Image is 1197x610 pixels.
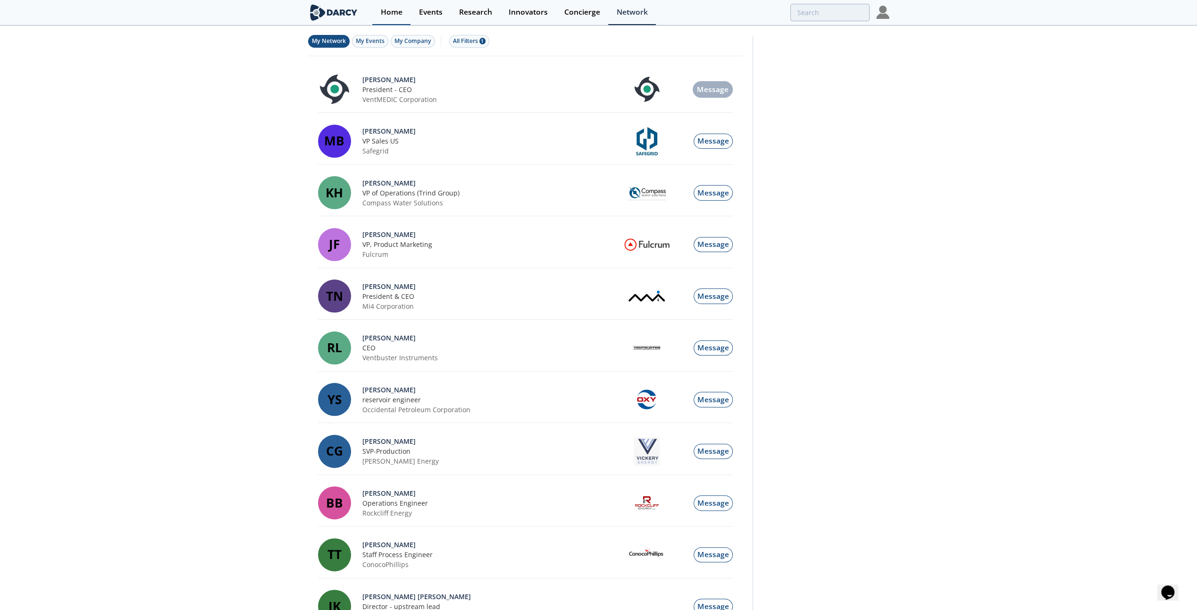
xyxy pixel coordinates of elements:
button: Message [694,288,733,304]
div: View Profile [362,178,614,188]
span: Message [697,498,729,508]
button: Message [694,340,733,356]
span: My Network [312,37,346,45]
img: Safegrid [633,127,661,155]
div: TT [318,538,351,571]
button: My Events [352,35,388,48]
div: View Profile [362,540,614,550]
img: ConocoPhillips [626,543,667,566]
img: Occidental Petroleum Corporation [633,385,661,414]
img: Mi4 Corporation [628,288,665,304]
button: Message [694,444,733,459]
img: Compass Water Solutions [628,185,666,200]
div: View Profile [362,75,614,85]
div: Events [419,8,443,16]
button: All Filters 1 [449,35,489,48]
a: VentMEDIC Corporation [614,75,680,103]
div: CG [318,435,351,468]
a: VentMEDIC Corporation [362,94,437,104]
img: VentMEDIC Corporation [633,75,661,103]
button: My Network [308,35,350,48]
button: Message [693,81,733,98]
span: Message [697,549,729,559]
a: Compass Water Solutions [362,198,443,208]
div: YS [318,383,351,416]
a: Safegrid [614,127,680,155]
a: Ventbuster Instruments [614,334,680,362]
a: Mi4 Corporation [614,288,680,304]
button: Message [694,547,733,563]
button: My Company [391,35,435,48]
span: Message [697,291,729,301]
button: Message [694,495,733,511]
a: Fulcrum [614,237,680,252]
div: VP of Operations (Trind Group) [362,188,614,198]
div: View Profile [362,592,614,602]
div: CEO [362,343,614,353]
button: Message [694,185,733,201]
button: Message [694,134,733,149]
div: KH [318,176,351,209]
div: reservoir engineer [362,395,614,405]
div: Research [459,8,492,16]
span: My Events [356,37,385,45]
button: Message [694,392,733,407]
div: Staff Process Engineer [362,550,614,559]
a: Ventbuster Instruments [362,353,438,363]
span: Message [697,84,728,95]
img: Fulcrum [624,237,670,252]
div: Occidental Petroleum Corporation [362,405,614,415]
input: Advanced Search [790,4,870,21]
div: View Profile [362,281,614,291]
img: Vickery Energy [634,437,660,466]
span: 1 [479,38,485,44]
img: Profile [876,6,889,19]
iframe: chat widget [1157,572,1188,601]
div: President - CEO [362,85,614,94]
div: [PERSON_NAME] Energy [362,456,614,466]
img: Rockcliff Energy [633,489,661,517]
div: MB [318,125,351,158]
div: View Profile [362,126,614,136]
div: View Profile [362,385,614,395]
span: Message [697,239,729,249]
div: View Profile [362,488,614,498]
div: All Filters [453,37,485,45]
div: BB [318,486,351,519]
button: Message [694,237,733,253]
a: Safegrid [362,146,389,156]
div: Rockcliff Energy [362,508,614,518]
a: Compass Water Solutions [614,185,680,200]
span: My Company [394,37,431,45]
div: Network [617,8,648,16]
div: Concierge [564,8,600,16]
div: Innovators [509,8,548,16]
div: Operations Engineer [362,498,614,508]
a: Mi4 Corporation [362,301,414,311]
div: VP, Product Marketing [362,239,614,249]
span: Message [697,187,729,198]
span: Message [697,136,729,146]
span: Message [697,394,729,405]
div: View Profile [362,333,614,343]
div: ConocoPhillips [362,559,614,569]
div: Home [381,8,402,16]
div: President & CEO [362,291,614,301]
img: logo-wide.svg [308,4,360,21]
a: Fulcrum [362,249,388,259]
div: View Profile [362,229,614,239]
img: Ventbuster Instruments [633,334,661,362]
div: VP Sales US [362,136,614,146]
div: SVP-Production [362,446,614,456]
div: TN [318,280,351,313]
div: JF [318,228,351,261]
img: 113ee03d-1353-4951-a420-0f2ac4efe64b [318,73,351,106]
div: RL [318,331,351,364]
div: View Profile [362,436,614,446]
span: Message [697,342,729,353]
span: Message [697,446,729,456]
